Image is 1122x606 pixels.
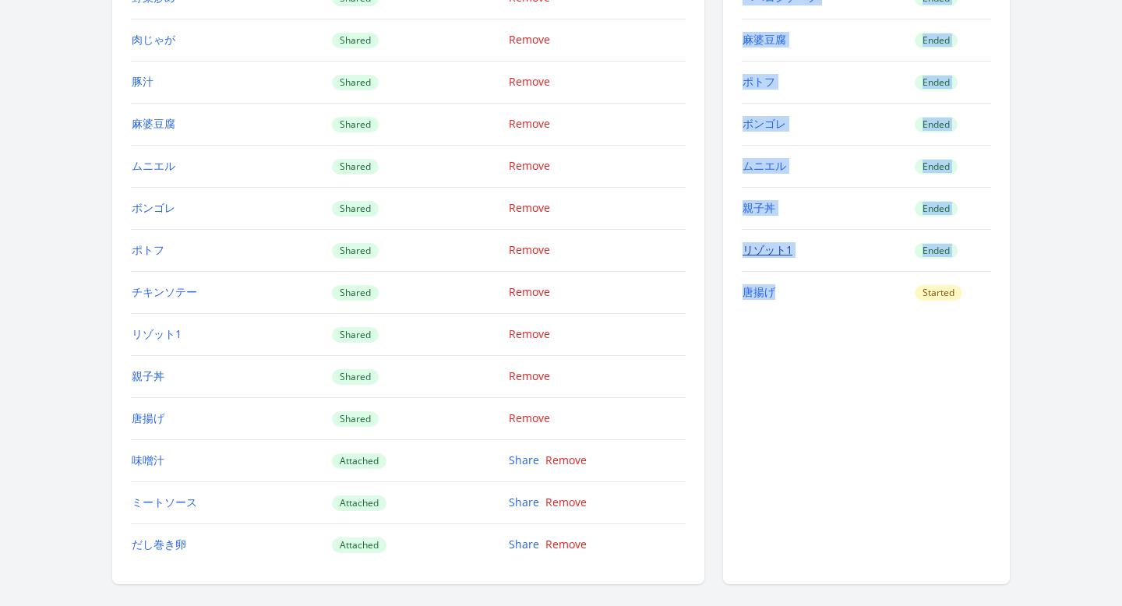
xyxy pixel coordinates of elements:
[509,116,550,131] a: Remove
[915,33,958,48] span: Ended
[132,116,175,131] a: 麻婆豆腐
[545,453,587,467] a: Remove
[915,285,962,301] span: Started
[743,158,786,173] a: ムニエル
[743,116,786,131] a: ボンゴレ
[509,453,539,467] a: Share
[509,284,550,299] a: Remove
[332,411,379,427] span: Shared
[132,537,186,551] a: だし巻き卵
[509,410,550,425] a: Remove
[132,495,197,509] a: ミートソース
[332,159,379,174] span: Shared
[915,201,958,217] span: Ended
[332,537,386,553] span: Attached
[509,242,550,257] a: Remove
[743,200,775,215] a: 親子丼
[509,74,550,89] a: Remove
[915,159,958,174] span: Ended
[332,285,379,301] span: Shared
[332,117,379,132] span: Shared
[132,32,175,47] a: 肉じゃが
[509,200,550,215] a: Remove
[332,201,379,217] span: Shared
[743,32,786,47] a: 麻婆豆腐
[132,453,164,467] a: 味噌汁
[332,243,379,259] span: Shared
[132,368,164,383] a: 親子丼
[132,200,175,215] a: ボンゴレ
[332,75,379,90] span: Shared
[509,32,550,47] a: Remove
[509,368,550,383] a: Remove
[743,74,775,89] a: ポトフ
[915,117,958,132] span: Ended
[545,537,587,551] a: Remove
[332,495,386,511] span: Attached
[132,242,164,257] a: ポトフ
[332,453,386,469] span: Attached
[915,75,958,90] span: Ended
[132,326,182,341] a: リゾット1
[545,495,587,509] a: Remove
[332,369,379,385] span: Shared
[915,243,958,259] span: Ended
[509,326,550,341] a: Remove
[132,410,164,425] a: 唐揚げ
[509,537,539,551] a: Share
[332,327,379,343] span: Shared
[132,158,175,173] a: ムニエル
[332,33,379,48] span: Shared
[509,158,550,173] a: Remove
[743,242,792,257] a: リゾット1
[509,495,539,509] a: Share
[132,74,153,89] a: 豚汁
[132,284,197,299] a: チキンソテー
[743,284,775,299] a: 唐揚げ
